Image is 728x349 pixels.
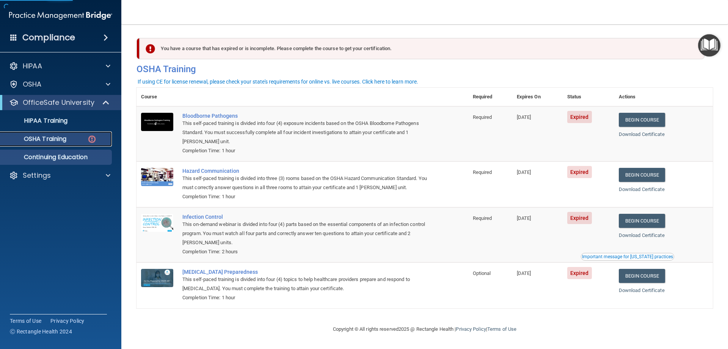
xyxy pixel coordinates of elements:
p: HIPAA [23,62,42,71]
a: Begin Course [619,168,665,182]
th: Course [136,88,178,106]
a: OSHA [9,80,110,89]
a: [MEDICAL_DATA] Preparedness [182,269,430,275]
a: Begin Course [619,113,665,127]
a: Download Certificate [619,232,665,238]
span: Required [473,215,492,221]
img: exclamation-circle-solid-danger.72ef9ffc.png [146,44,155,54]
th: Status [563,88,614,106]
p: Settings [23,171,51,180]
div: Completion Time: 2 hours [182,247,430,256]
a: Privacy Policy [50,317,85,325]
span: [DATE] [517,169,531,175]
img: danger-circle.6113f641.png [87,134,97,144]
div: This self-paced training is divided into four (4) topics to help healthcare providers prepare and... [182,275,430,293]
span: Expired [567,212,592,224]
p: HIPAA Training [5,117,67,125]
span: [DATE] [517,114,531,120]
span: [DATE] [517,215,531,221]
a: Infection Control [182,214,430,220]
div: If using CE for license renewal, please check your state's requirements for online vs. live cours... [138,79,418,84]
div: Copyright © All rights reserved 2025 @ Rectangle Health | | [286,317,563,341]
a: Download Certificate [619,287,665,293]
div: Completion Time: 1 hour [182,293,430,302]
p: OfficeSafe University [23,98,94,107]
img: PMB logo [9,8,112,23]
button: If using CE for license renewal, please check your state's requirements for online vs. live cours... [136,78,419,85]
p: OSHA [23,80,42,89]
a: Begin Course [619,269,665,283]
a: Privacy Policy [456,326,486,332]
span: Ⓒ Rectangle Health 2024 [10,328,72,335]
iframe: Drift Widget Chat Controller [597,295,719,325]
div: This self-paced training is divided into four (4) exposure incidents based on the OSHA Bloodborne... [182,119,430,146]
a: OfficeSafe University [9,98,110,107]
span: Expired [567,166,592,178]
h4: OSHA Training [136,64,713,74]
a: Bloodborne Pathogens [182,113,430,119]
a: Settings [9,171,110,180]
p: OSHA Training [5,135,66,143]
span: Required [473,114,492,120]
th: Required [468,88,512,106]
th: Actions [614,88,713,106]
p: Continuing Education [5,153,108,161]
span: [DATE] [517,270,531,276]
span: Required [473,169,492,175]
a: Begin Course [619,214,665,228]
a: Download Certificate [619,131,665,137]
h4: Compliance [22,32,75,43]
div: Completion Time: 1 hour [182,146,430,155]
div: Important message for [US_STATE] practices [582,254,673,259]
div: This on-demand webinar is divided into four (4) parts based on the essential components of an inf... [182,220,430,247]
span: Optional [473,270,491,276]
button: Read this if you are a dental practitioner in the state of CA [581,253,674,261]
a: Download Certificate [619,186,665,192]
span: Expired [567,267,592,279]
th: Expires On [512,88,563,106]
button: Open Resource Center [698,34,720,57]
span: Expired [567,111,592,123]
div: You have a course that has expired or is incomplete. Please complete the course to get your certi... [140,38,704,59]
a: Terms of Use [487,326,516,332]
a: HIPAA [9,62,110,71]
a: Terms of Use [10,317,41,325]
div: Completion Time: 1 hour [182,192,430,201]
a: Hazard Communication [182,168,430,174]
div: This self-paced training is divided into three (3) rooms based on the OSHA Hazard Communication S... [182,174,430,192]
